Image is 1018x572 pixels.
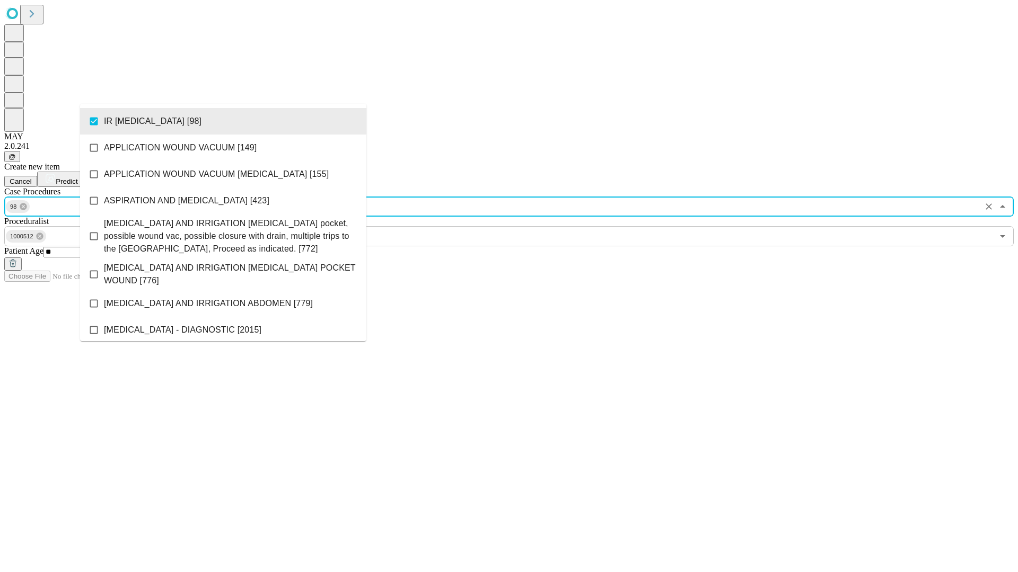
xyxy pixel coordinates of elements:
[981,199,996,214] button: Clear
[104,324,261,336] span: [MEDICAL_DATA] - DIAGNOSTIC [2015]
[4,162,60,171] span: Create new item
[4,151,20,162] button: @
[6,230,38,243] span: 1000512
[104,115,201,128] span: IR [MEDICAL_DATA] [98]
[4,141,1014,151] div: 2.0.241
[6,201,21,213] span: 98
[10,177,32,185] span: Cancel
[104,217,358,255] span: [MEDICAL_DATA] AND IRRIGATION [MEDICAL_DATA] pocket, possible wound vac, possible closure with dr...
[8,153,16,160] span: @
[4,217,49,226] span: Proceduralist
[104,297,313,310] span: [MEDICAL_DATA] AND IRRIGATION ABDOMEN [779]
[4,246,43,255] span: Patient Age
[104,168,329,181] span: APPLICATION WOUND VACUUM [MEDICAL_DATA] [155]
[104,141,257,154] span: APPLICATION WOUND VACUUM [149]
[104,194,269,207] span: ASPIRATION AND [MEDICAL_DATA] [423]
[4,187,60,196] span: Scheduled Procedure
[104,262,358,287] span: [MEDICAL_DATA] AND IRRIGATION [MEDICAL_DATA] POCKET WOUND [776]
[4,176,37,187] button: Cancel
[6,230,46,243] div: 1000512
[37,172,86,187] button: Predict
[6,200,30,213] div: 98
[995,199,1010,214] button: Close
[995,229,1010,244] button: Open
[4,132,1014,141] div: MAY
[56,177,77,185] span: Predict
